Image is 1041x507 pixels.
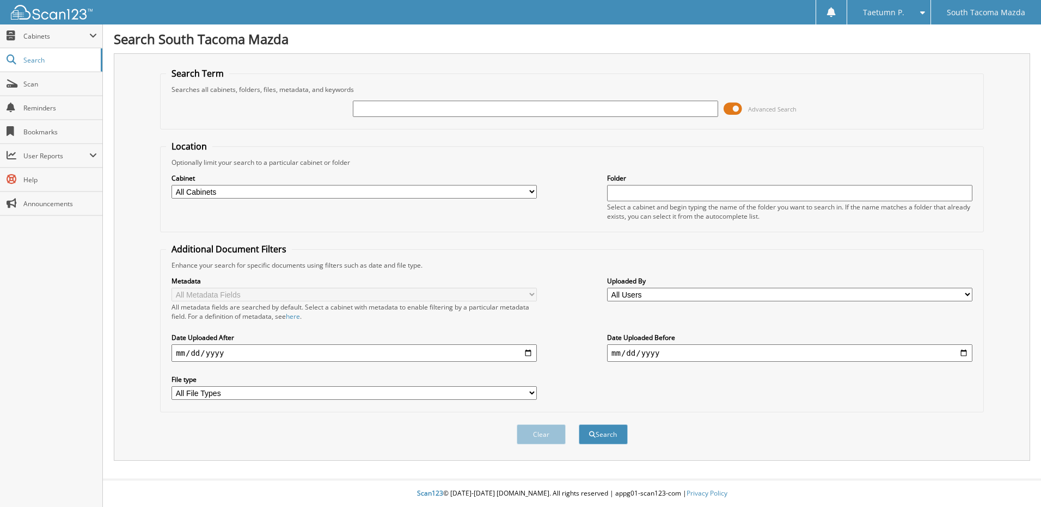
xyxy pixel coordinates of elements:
legend: Search Term [166,67,229,79]
label: Metadata [172,276,537,286]
span: Search [23,55,95,65]
label: Date Uploaded Before [607,333,972,342]
span: Reminders [23,103,97,113]
h1: Search South Tacoma Mazda [114,30,1030,48]
span: Scan123 [417,489,443,498]
a: Privacy Policy [687,489,727,498]
legend: Additional Document Filters [166,243,292,255]
span: Announcements [23,199,97,208]
label: Uploaded By [607,276,972,286]
span: Taetumn P. [863,9,904,16]
button: Search [579,424,628,444]
div: Enhance your search for specific documents using filters such as date and file type. [166,261,978,270]
div: All metadata fields are searched by default. Select a cabinet with metadata to enable filtering b... [172,302,537,321]
button: Clear [517,424,566,444]
span: Bookmarks [23,127,97,137]
label: File type [172,375,537,384]
span: Scan [23,79,97,89]
span: User Reports [23,151,89,160]
input: end [607,344,972,362]
div: Optionally limit your search to a particular cabinet or folder [166,158,978,167]
div: Select a cabinet and begin typing the name of the folder you want to search in. If the name match... [607,202,972,221]
span: Advanced Search [748,105,797,113]
legend: Location [166,140,212,152]
span: Cabinets [23,32,89,41]
img: scan123-logo-white.svg [11,5,93,20]
span: South Tacoma Mazda [947,9,1025,16]
input: start [172,344,537,362]
label: Date Uploaded After [172,333,537,342]
div: © [DATE]-[DATE] [DOMAIN_NAME]. All rights reserved | appg01-scan123-com | [103,480,1041,507]
label: Cabinet [172,174,537,183]
a: here [286,312,300,321]
label: Folder [607,174,972,183]
div: Searches all cabinets, folders, files, metadata, and keywords [166,85,978,94]
span: Help [23,175,97,184]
